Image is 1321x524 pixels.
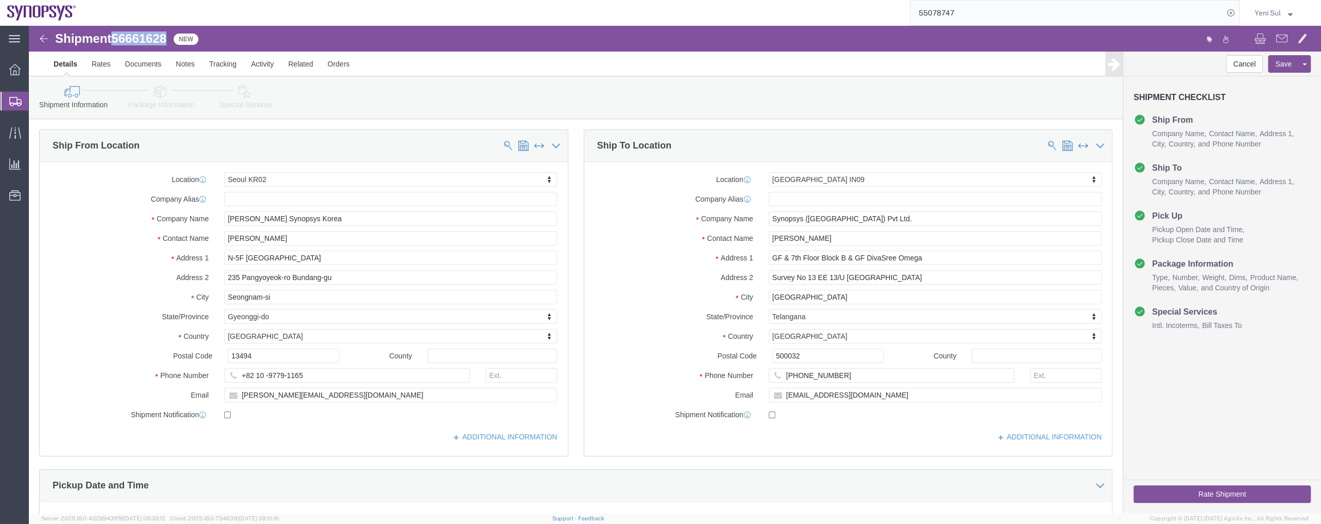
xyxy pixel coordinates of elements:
a: Feedback [578,515,604,521]
img: logo [7,5,76,21]
span: Server: 2025.18.0-4329943ff18 [41,515,165,521]
button: Yeni Sul [1254,7,1307,19]
span: [DATE] 08:10:16 [239,515,279,521]
span: Yeni Sul [1255,7,1281,19]
input: Search for shipment number, reference number [910,1,1224,25]
span: [DATE] 08:38:12 [124,515,165,521]
span: Client: 2025.18.0-7346316 [170,515,279,521]
span: Copyright © [DATE]-[DATE] Agistix Inc., All Rights Reserved [1150,514,1309,523]
a: Support [552,515,578,521]
iframe: FS Legacy Container [29,26,1321,513]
